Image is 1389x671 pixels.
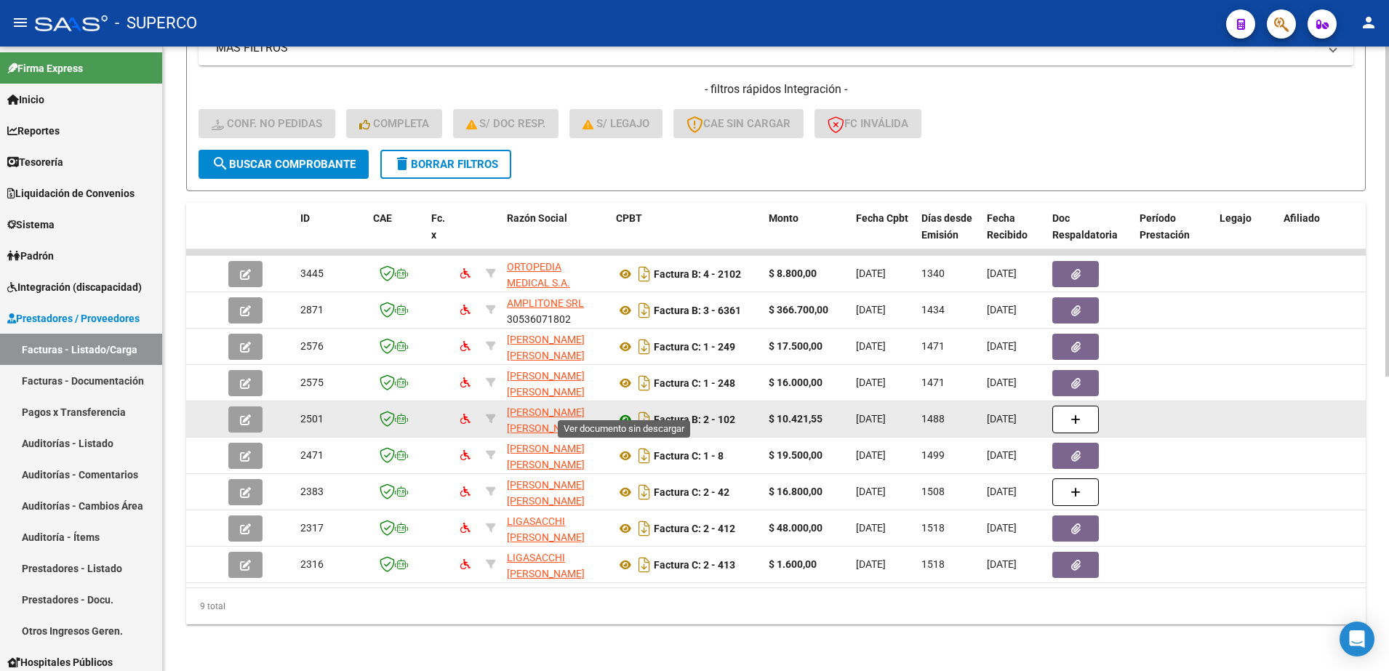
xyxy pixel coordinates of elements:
[654,268,741,280] strong: Factura B: 4 - 2102
[921,558,945,570] span: 1518
[507,332,604,362] div: 27205071097
[7,279,142,295] span: Integración (discapacidad)
[507,441,604,471] div: 27955530441
[654,377,735,389] strong: Factura C: 1 - 248
[769,486,822,497] strong: $ 16.800,00
[1284,212,1320,224] span: Afiliado
[431,212,445,241] span: Fc. x
[654,450,724,462] strong: Factura C: 1 - 8
[987,340,1017,352] span: [DATE]
[856,449,886,461] span: [DATE]
[569,109,663,138] button: S/ legajo
[856,340,886,352] span: [DATE]
[507,261,570,289] span: ORTOPEDIA MEDICAL S.A.
[300,522,324,534] span: 2317
[987,558,1017,570] span: [DATE]
[769,340,822,352] strong: $ 17.500,00
[199,31,1353,65] mat-expansion-panel-header: MAS FILTROS
[300,377,324,388] span: 2575
[507,552,585,580] span: LIGASACCHI [PERSON_NAME]
[507,212,567,224] span: Razón Social
[1220,212,1252,224] span: Legajo
[673,109,804,138] button: CAE SIN CARGAR
[987,268,1017,279] span: [DATE]
[769,304,828,316] strong: $ 366.700,00
[300,268,324,279] span: 3445
[115,7,197,39] span: - SUPERCO
[921,413,945,425] span: 1488
[856,522,886,534] span: [DATE]
[199,81,1353,97] h4: - filtros rápidos Integración -
[814,109,921,138] button: FC Inválida
[635,262,654,286] i: Descargar documento
[507,513,604,544] div: 23289117849
[507,370,585,398] span: [PERSON_NAME] [PERSON_NAME]
[216,40,1318,56] mat-panel-title: MAS FILTROS
[7,310,140,326] span: Prestadores / Proveedores
[635,444,654,467] i: Descargar documento
[507,479,585,507] span: [PERSON_NAME] [PERSON_NAME]
[300,449,324,461] span: 2471
[921,340,945,352] span: 1471
[635,299,654,322] i: Descargar documento
[393,155,411,172] mat-icon: delete
[507,368,604,398] div: 27205071097
[7,185,135,201] span: Liquidación de Convenios
[507,406,585,435] span: [PERSON_NAME] [PERSON_NAME]
[1046,203,1134,267] datatable-header-cell: Doc Respaldatoria
[856,268,886,279] span: [DATE]
[856,486,886,497] span: [DATE]
[981,203,1046,267] datatable-header-cell: Fecha Recibido
[769,212,798,224] span: Monto
[507,477,604,507] div: 27171995332
[921,522,945,534] span: 1518
[7,154,63,170] span: Tesorería
[610,203,763,267] datatable-header-cell: CPBT
[921,212,972,241] span: Días desde Emisión
[635,517,654,540] i: Descargar documento
[300,304,324,316] span: 2871
[856,558,886,570] span: [DATE]
[507,295,604,326] div: 30536071802
[501,203,610,267] datatable-header-cell: Razón Social
[987,212,1028,241] span: Fecha Recibido
[1340,622,1374,656] div: Open Intercom Messenger
[300,340,324,352] span: 2576
[654,486,729,498] strong: Factura C: 2 - 42
[635,553,654,576] i: Descargar documento
[300,486,324,497] span: 2383
[856,377,886,388] span: [DATE]
[295,203,367,267] datatable-header-cell: ID
[425,203,455,267] datatable-header-cell: Fc. x
[199,109,335,138] button: Conf. no pedidas
[916,203,981,267] datatable-header-cell: Días desde Emisión
[654,341,735,353] strong: Factura C: 1 - 249
[212,155,229,172] mat-icon: search
[987,522,1017,534] span: [DATE]
[346,109,442,138] button: Completa
[987,377,1017,388] span: [DATE]
[300,558,324,570] span: 2316
[654,523,735,534] strong: Factura C: 2 - 412
[212,158,356,171] span: Buscar Comprobante
[769,522,822,534] strong: $ 48.000,00
[763,203,850,267] datatable-header-cell: Monto
[507,404,604,435] div: 27230733010
[7,248,54,264] span: Padrón
[856,212,908,224] span: Fecha Cpbt
[856,304,886,316] span: [DATE]
[393,158,498,171] span: Borrar Filtros
[987,413,1017,425] span: [DATE]
[583,117,649,130] span: S/ legajo
[769,558,817,570] strong: $ 1.600,00
[7,654,113,670] span: Hospitales Públicos
[1134,203,1214,267] datatable-header-cell: Período Prestación
[7,92,44,108] span: Inicio
[987,304,1017,316] span: [DATE]
[921,377,945,388] span: 1471
[453,109,559,138] button: S/ Doc Resp.
[769,377,822,388] strong: $ 16.000,00
[850,203,916,267] datatable-header-cell: Fecha Cpbt
[7,60,83,76] span: Firma Express
[654,559,735,571] strong: Factura C: 2 - 413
